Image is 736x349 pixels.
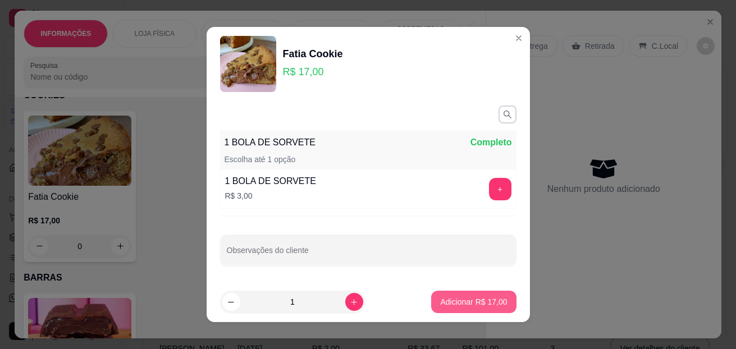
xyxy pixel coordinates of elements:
[345,293,363,311] button: increase-product-quantity
[222,293,240,311] button: decrease-product-quantity
[510,29,528,47] button: Close
[431,291,516,313] button: Adicionar R$ 17,00
[220,36,276,92] img: product-image
[283,46,343,62] div: Fatia Cookie
[225,136,316,149] p: 1 BOLA DE SORVETE
[225,154,296,165] p: Escolha até 1 opção
[440,296,507,307] p: Adicionar R$ 17,00
[227,249,510,260] input: Observações do cliente
[489,178,511,200] button: add
[283,64,343,80] p: R$ 17,00
[225,174,316,188] div: 1 BOLA DE SORVETE
[470,136,512,149] p: Completo
[225,190,316,201] p: R$ 3,00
